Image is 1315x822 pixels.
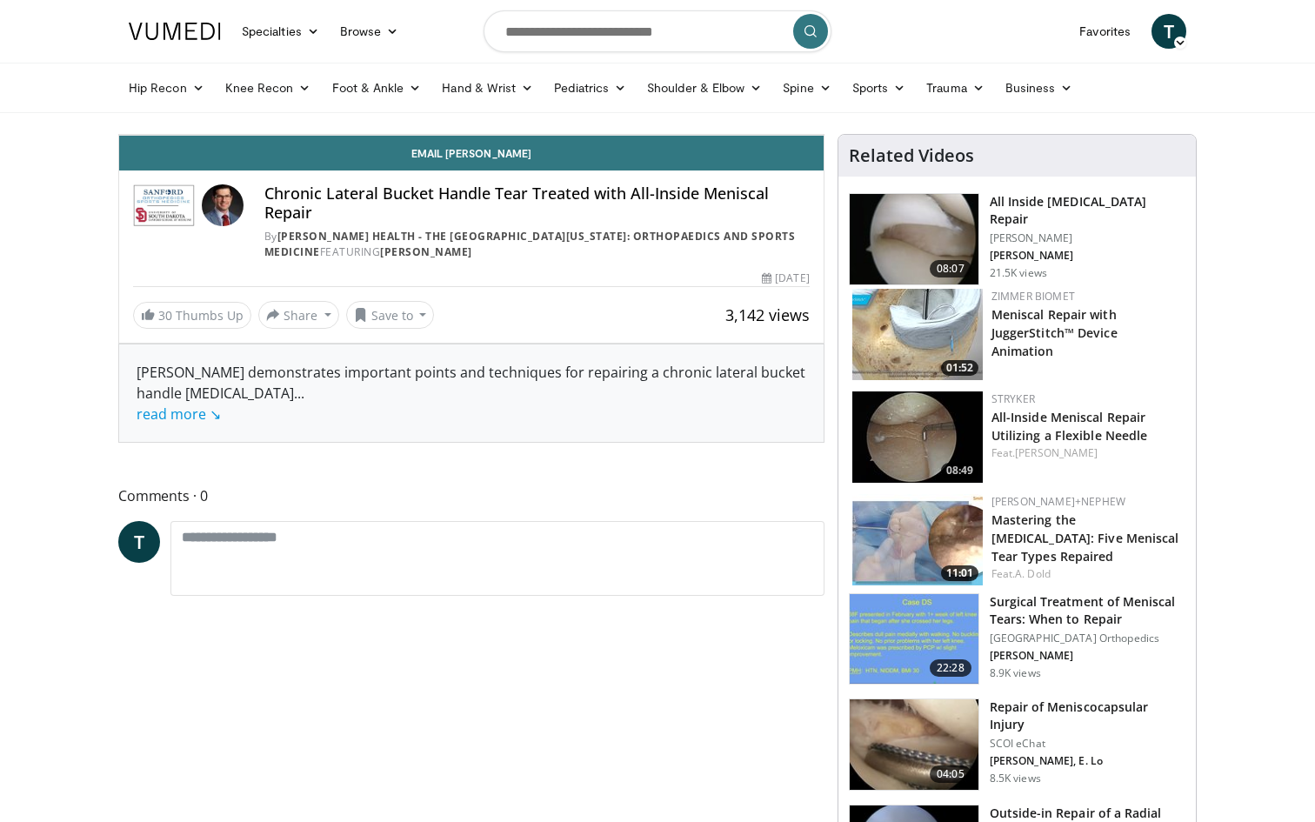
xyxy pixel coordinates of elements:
[852,494,983,585] img: 44c00b1e-3a75-4e34-bb5c-37c6caafe70b.150x105_q85_crop-smart_upscale.jpg
[991,289,1075,304] a: Zimmer Biomet
[991,409,1148,444] a: All-Inside Meniscal Repair Utilizing a Flexible Needle
[849,145,974,166] h4: Related Videos
[930,765,971,783] span: 04:05
[995,70,1084,105] a: Business
[852,289,983,380] a: 01:52
[118,521,160,563] a: T
[264,229,810,260] div: By FEATURING
[930,659,971,677] span: 22:28
[322,70,432,105] a: Foot & Ankle
[930,260,971,277] span: 08:07
[991,306,1118,359] a: Meniscal Repair with JuggerStitch™ Device Animation
[119,135,824,136] video-js: Video Player
[137,404,221,424] a: read more ↘
[1151,14,1186,49] a: T
[158,307,172,324] span: 30
[264,184,810,222] h4: Chronic Lateral Bucket Handle Tear Treated with All-Inside Meniscal Repair
[990,666,1041,680] p: 8.9K views
[772,70,841,105] a: Spine
[850,699,978,790] img: 312821_0003_1.png.150x105_q85_crop-smart_upscale.jpg
[202,184,244,226] img: Avatar
[118,485,824,507] span: Comments 0
[991,494,1125,509] a: [PERSON_NAME]+Nephew
[118,70,215,105] a: Hip Recon
[231,14,330,49] a: Specialties
[133,302,251,329] a: 30 Thumbs Up
[990,772,1041,785] p: 8.5K views
[258,301,339,329] button: Share
[137,384,304,424] span: ...
[990,737,1185,751] p: SCOI eChat
[990,249,1185,263] p: [PERSON_NAME]
[119,136,824,170] a: Email [PERSON_NAME]
[941,565,978,581] span: 11:01
[991,511,1179,565] a: Mastering the [MEDICAL_DATA]: Five Meniscal Tear Types Repaired
[850,594,978,685] img: 73f26c0b-5ccf-44fc-8ea3-fdebfe20c8f0.150x105_q85_crop-smart_upscale.jpg
[990,193,1185,228] h3: All Inside [MEDICAL_DATA] Repair
[990,632,1185,645] p: [GEOGRAPHIC_DATA] Orthopedics
[637,70,772,105] a: Shoulder & Elbow
[941,360,978,376] span: 01:52
[133,184,195,226] img: Sanford Health - The University of South Dakota School of Medicine: Orthopaedics and Sports Medicine
[991,445,1182,461] div: Feat.
[916,70,995,105] a: Trauma
[990,593,1185,628] h3: Surgical Treatment of Meniscal Tears: When to Repair
[1015,566,1051,581] a: A. Dold
[852,494,983,585] a: 11:01
[725,304,810,325] span: 3,142 views
[330,14,410,49] a: Browse
[842,70,917,105] a: Sports
[215,70,322,105] a: Knee Recon
[990,266,1047,280] p: 21.5K views
[991,566,1182,582] div: Feat.
[380,244,472,259] a: [PERSON_NAME]
[852,391,983,483] a: 08:49
[346,301,435,329] button: Save to
[850,194,978,284] img: heCDP4pTuni5z6vX4xMDoxOjA4MTsiGN.150x105_q85_crop-smart_upscale.jpg
[990,698,1185,733] h3: Repair of Meniscocapsular Injury
[762,271,809,286] div: [DATE]
[137,362,806,424] div: [PERSON_NAME] demonstrates important points and techniques for repairing a chronic lateral bucket...
[852,391,983,483] img: 1c2750b8-5e5e-4220-9de8-d61e1844207f.150x105_q85_crop-smart_upscale.jpg
[849,698,1185,791] a: 04:05 Repair of Meniscocapsular Injury SCOI eChat [PERSON_NAME], E. Lo 8.5K views
[990,649,1185,663] p: [PERSON_NAME]
[544,70,637,105] a: Pediatrics
[1069,14,1141,49] a: Favorites
[129,23,221,40] img: VuMedi Logo
[852,289,983,380] img: 50c219b3-c08f-4b6c-9bf8-c5ca6333d247.150x105_q85_crop-smart_upscale.jpg
[990,754,1185,768] p: [PERSON_NAME], E. Lo
[991,391,1035,406] a: Stryker
[849,593,1185,685] a: 22:28 Surgical Treatment of Meniscal Tears: When to Repair [GEOGRAPHIC_DATA] Orthopedics [PERSON_...
[264,229,796,259] a: [PERSON_NAME] Health - The [GEOGRAPHIC_DATA][US_STATE]: Orthopaedics and Sports Medicine
[484,10,831,52] input: Search topics, interventions
[1015,445,1098,460] a: [PERSON_NAME]
[990,231,1185,245] p: [PERSON_NAME]
[941,463,978,478] span: 08:49
[849,193,1185,285] a: 08:07 All Inside [MEDICAL_DATA] Repair [PERSON_NAME] [PERSON_NAME] 21.5K views
[431,70,544,105] a: Hand & Wrist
